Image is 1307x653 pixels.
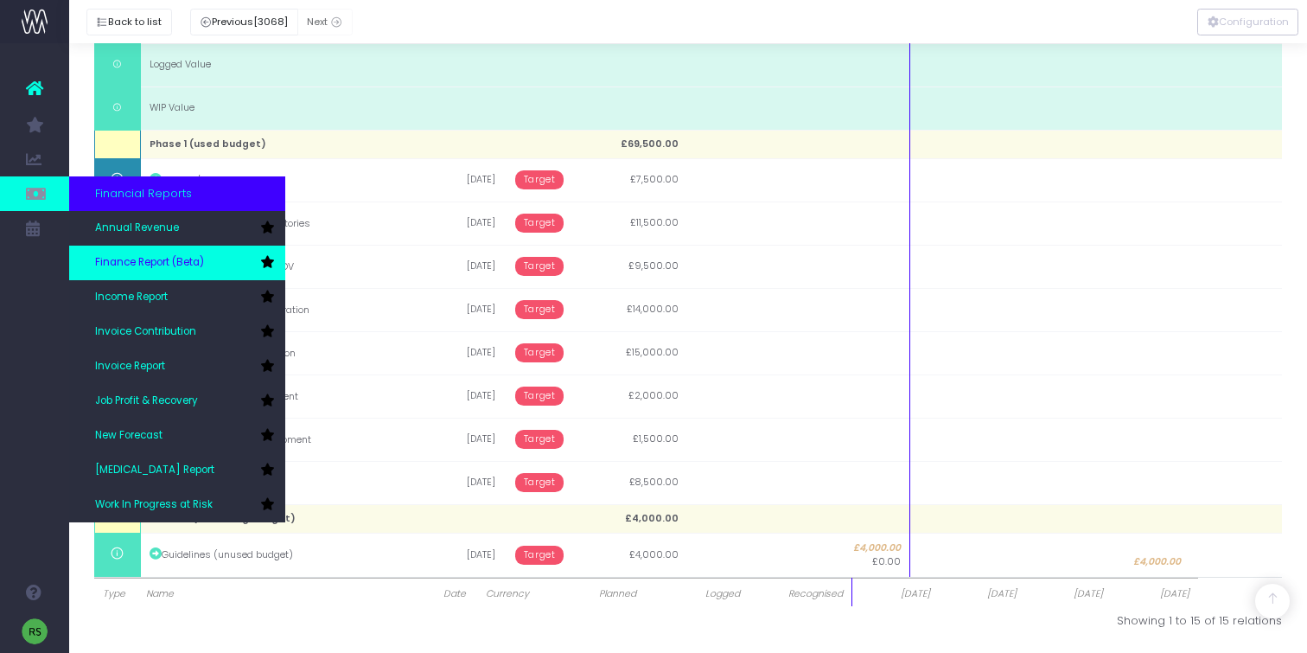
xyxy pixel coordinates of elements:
[1120,587,1189,601] span: [DATE]
[420,288,504,331] td: [DATE]
[1197,9,1298,35] button: Configuration
[69,211,285,246] a: Annual Revenue
[95,463,214,478] span: [MEDICAL_DATA] Report
[146,587,388,601] span: Name
[420,202,504,245] td: [DATE]
[420,245,504,288] td: [DATE]
[420,375,504,418] td: [DATE]
[141,43,420,86] td: Logged Value
[515,300,564,319] span: Target
[22,618,48,644] img: images/default_profile_image.png
[550,587,636,601] span: Planned
[141,158,420,202] td: Kick off / immersion
[95,255,204,271] span: Finance Report (Beta)
[69,315,285,349] a: Invoice Contribution
[872,555,901,569] span: £0.00
[69,419,285,453] a: New Forecast
[947,587,1017,601] span: [DATE]
[1133,555,1181,569] span: £4,000.00
[420,418,504,461] td: [DATE]
[575,534,686,577] td: £4,000.00
[515,343,564,362] span: Target
[69,384,285,419] a: Job Profit & Recovery
[420,534,504,577] td: [DATE]
[420,461,504,504] td: [DATE]
[69,246,285,280] a: Finance Report (Beta)
[141,86,420,130] td: WIP Value
[95,359,165,375] span: Invoice Report
[141,534,420,577] td: Guidelines (unused budget)
[405,587,466,601] span: Date
[515,387,564,406] span: Target
[420,331,504,375] td: [DATE]
[515,546,564,565] span: Target
[515,257,564,276] span: Target
[515,170,564,189] span: Target
[575,130,686,158] td: £69,500.00
[757,587,844,601] span: Recognised
[95,394,198,409] span: Job Profit & Recovery
[575,418,686,461] td: £1,500.00
[95,185,192,202] span: Financial Reports
[95,497,213,513] span: Work In Progress at Risk
[575,288,686,331] td: £14,000.00
[95,428,163,444] span: New Forecast
[297,9,353,35] button: Next
[95,221,179,236] span: Annual Revenue
[515,214,564,233] span: Target
[420,158,504,202] td: [DATE]
[515,473,564,492] span: Target
[575,504,686,533] td: £4,000.00
[575,158,686,202] td: £7,500.00
[575,461,686,504] td: £8,500.00
[141,130,420,158] td: Phase 1 (used budget)
[190,9,298,35] button: Previous[3068]
[1034,587,1103,601] span: [DATE]
[69,349,285,384] a: Invoice Report
[653,587,740,601] span: Logged
[69,280,285,315] a: Income Report
[1197,9,1298,35] div: Vertical button group
[575,245,686,288] td: £9,500.00
[95,324,196,340] span: Invoice Contribution
[69,488,285,522] a: Work In Progress at Risk
[86,9,172,35] button: Back to list
[701,612,1282,630] div: Showing 1 to 15 of 15 relations
[69,453,285,488] a: [MEDICAL_DATA] Report
[861,587,930,601] span: [DATE]
[575,375,686,418] td: £2,000.00
[515,430,564,449] span: Target
[483,587,532,601] span: Currency
[95,290,168,305] span: Income Report
[253,15,288,29] span: [3068]
[103,587,129,601] span: Type
[575,202,686,245] td: £11,500.00
[575,331,686,375] td: £15,000.00
[807,541,902,555] span: £4,000.00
